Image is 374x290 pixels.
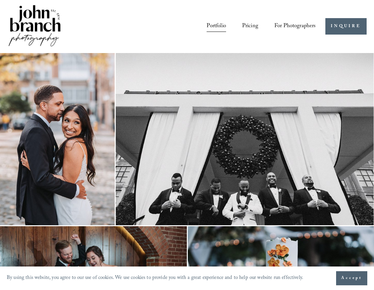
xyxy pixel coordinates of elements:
[341,275,362,282] span: Accept
[274,21,316,32] span: For Photographers
[325,18,367,35] a: INQUIRE
[7,4,62,49] img: John Branch IV Photography
[242,20,258,32] a: Pricing
[116,53,374,225] img: Group of men in tuxedos standing under a large wreath on a building's entrance.
[274,20,316,32] a: folder dropdown
[336,271,367,285] button: Accept
[207,20,226,32] a: Portfolio
[7,273,303,283] p: By using this website, you agree to our use of cookies. We use cookies to provide you with a grea...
